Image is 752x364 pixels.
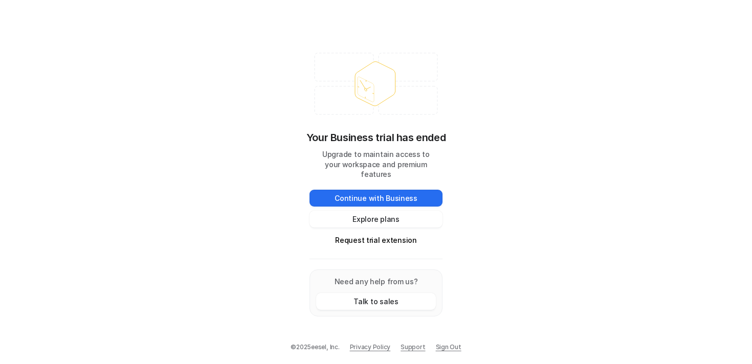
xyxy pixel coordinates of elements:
p: Upgrade to maintain access to your workspace and premium features [309,149,443,180]
button: Talk to sales [316,293,436,310]
p: © 2025 eesel, Inc. [291,343,339,352]
p: Your Business trial has ended [306,130,446,145]
button: Request trial extension [309,232,443,248]
a: Privacy Policy [350,343,391,352]
button: Explore plans [309,211,443,227]
span: Support [401,343,425,352]
button: Continue with Business [309,190,443,207]
p: Need any help from us? [316,276,436,287]
a: Sign Out [436,343,461,352]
